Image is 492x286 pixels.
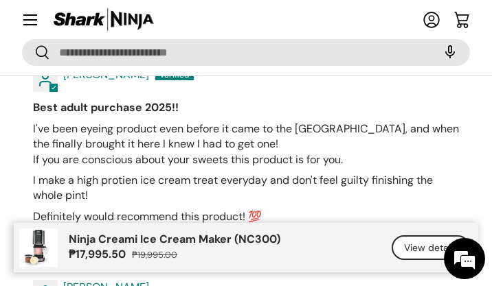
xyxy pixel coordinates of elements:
[63,67,149,82] span: [PERSON_NAME]
[52,7,155,34] img: Shark Ninja Philippines
[225,7,258,40] div: Minimize live chat window
[132,249,177,261] s: ₱19,995.00
[69,247,129,261] strong: ₱17,995.50
[428,38,469,68] speech-search-button: Search by voice
[33,121,459,167] p: I've been eyeing product even before it came to the [GEOGRAPHIC_DATA], and when the finally broug...
[7,163,262,211] textarea: Type your message and hit 'Enter'
[71,77,231,95] div: Chat with us now
[80,67,190,205] span: We're online!
[33,209,459,224] p: Definitely would recommend this product! 💯
[33,100,459,115] b: Best adult purchase 2025!!
[392,235,470,261] a: View details
[69,233,375,246] p: Ninja Creami Ice Cream Maker (NC300)
[19,228,58,267] img: ninja-creami-ice-cream-maker-with-sample-content-and-all-lids-full-view-sharkninja-philippines
[33,173,459,204] p: I make a high protien ice cream treat everyday and don't feel guilty finishing the whole pint!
